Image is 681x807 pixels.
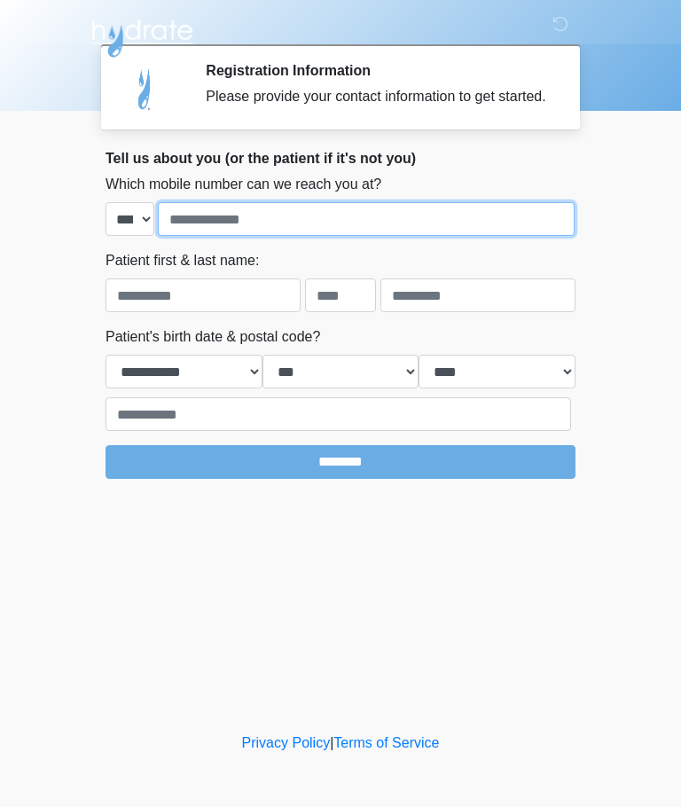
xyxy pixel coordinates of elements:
[330,735,333,750] a: |
[106,326,320,348] label: Patient's birth date & postal code?
[206,86,549,107] div: Please provide your contact information to get started.
[106,250,259,271] label: Patient first & last name:
[106,174,381,195] label: Which mobile number can we reach you at?
[333,735,439,750] a: Terms of Service
[242,735,331,750] a: Privacy Policy
[88,13,196,59] img: Hydrate IV Bar - Arcadia Logo
[119,62,172,115] img: Agent Avatar
[106,150,575,167] h2: Tell us about you (or the patient if it's not you)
